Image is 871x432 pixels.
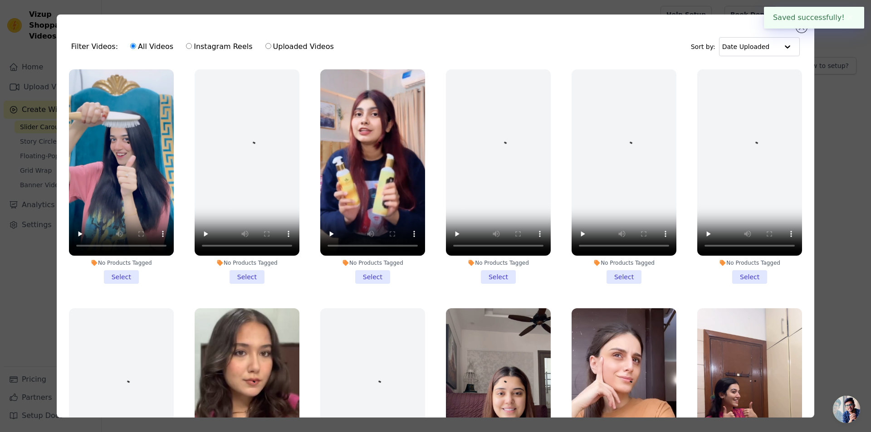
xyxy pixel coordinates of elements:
[697,259,802,267] div: No Products Tagged
[195,259,299,267] div: No Products Tagged
[69,259,174,267] div: No Products Tagged
[572,259,676,267] div: No Products Tagged
[845,12,855,23] button: Close
[446,259,551,267] div: No Products Tagged
[764,7,864,29] div: Saved successfully!
[186,41,253,53] label: Instagram Reels
[265,41,334,53] label: Uploaded Videos
[691,37,800,56] div: Sort by:
[833,396,860,423] a: Open chat
[71,36,339,57] div: Filter Videos:
[320,259,425,267] div: No Products Tagged
[130,41,174,53] label: All Videos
